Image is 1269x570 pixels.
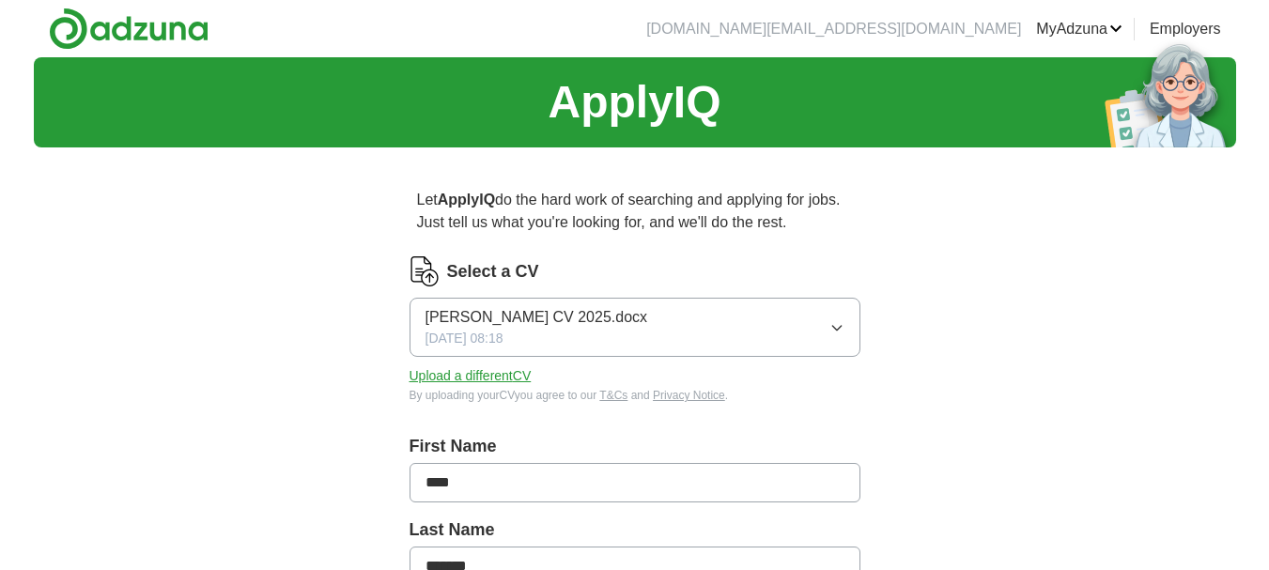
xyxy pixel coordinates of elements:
label: Last Name [410,517,860,543]
label: First Name [410,434,860,459]
img: CV Icon [410,256,440,286]
span: [PERSON_NAME] CV 2025.docx [426,306,648,329]
p: Let do the hard work of searching and applying for jobs. Just tell us what you're looking for, an... [410,181,860,241]
img: Adzuna logo [49,8,209,50]
label: Select a CV [447,259,539,285]
h1: ApplyIQ [548,69,720,136]
div: By uploading your CV you agree to our and . [410,387,860,404]
strong: ApplyIQ [438,192,495,208]
a: Privacy Notice [653,389,725,402]
button: [PERSON_NAME] CV 2025.docx[DATE] 08:18 [410,298,860,357]
a: MyAdzuna [1036,18,1122,40]
li: [DOMAIN_NAME][EMAIL_ADDRESS][DOMAIN_NAME] [646,18,1021,40]
a: T&Cs [599,389,627,402]
span: [DATE] 08:18 [426,329,503,348]
a: Employers [1150,18,1221,40]
button: Upload a differentCV [410,366,532,386]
